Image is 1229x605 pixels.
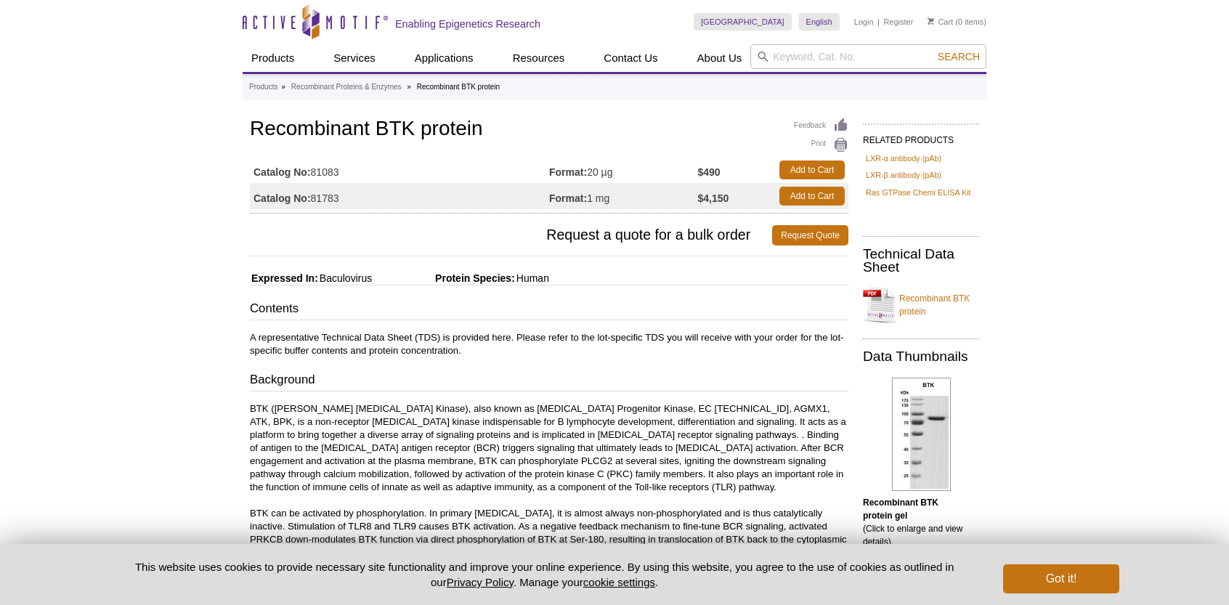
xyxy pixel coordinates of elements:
[750,44,986,69] input: Keyword, Cat. No.
[250,118,848,142] h1: Recombinant BTK protein
[928,17,934,25] img: Your Cart
[250,183,549,209] td: 81783
[250,272,318,284] span: Expressed In:
[863,498,938,521] b: Recombinant BTK protein gel
[583,576,655,588] button: cookie settings
[794,137,848,153] a: Print
[375,272,515,284] span: Protein Species:
[866,186,971,199] a: Ras GTPase Chemi ELISA Kit
[698,166,721,179] strong: $490
[863,248,979,274] h2: Technical Data Sheet
[250,402,848,572] p: BTK ([PERSON_NAME] [MEDICAL_DATA] Kinase), also known as [MEDICAL_DATA] Progenitor Kinase, EC [TE...
[799,13,840,31] a: English
[549,192,587,205] strong: Format:
[504,44,574,72] a: Resources
[243,44,303,72] a: Products
[325,44,384,72] a: Services
[549,157,698,183] td: 20 µg
[250,331,848,357] p: A representative Technical Data Sheet (TDS) is provided here. Please refer to the lot-specific TD...
[395,17,540,31] h2: Enabling Epigenetics Research
[250,300,848,320] h3: Contents
[110,559,979,590] p: This website uses cookies to provide necessary site functionality and improve your online experie...
[250,225,772,245] span: Request a quote for a bulk order
[291,81,402,94] a: Recombinant Proteins & Enzymes
[779,187,845,206] a: Add to Cart
[866,152,941,165] a: LXR-α antibody (pAb)
[250,371,848,391] h3: Background
[863,350,979,363] h2: Data Thumbnails
[863,496,979,548] p: (Click to enlarge and view details).
[407,83,411,91] li: »
[318,272,372,284] span: Baculovirus
[928,13,986,31] li: (0 items)
[938,51,980,62] span: Search
[892,378,951,491] img: Recombinant BTK protein gel
[928,17,953,27] a: Cart
[549,183,698,209] td: 1 mg
[772,225,848,245] a: Request Quote
[515,272,549,284] span: Human
[794,118,848,134] a: Feedback
[854,17,874,27] a: Login
[249,81,277,94] a: Products
[863,123,979,150] h2: RELATED PRODUCTS
[1003,564,1119,593] button: Got it!
[698,192,729,205] strong: $4,150
[447,576,514,588] a: Privacy Policy
[250,157,549,183] td: 81083
[595,44,666,72] a: Contact Us
[253,166,311,179] strong: Catalog No:
[694,13,792,31] a: [GEOGRAPHIC_DATA]
[779,161,845,179] a: Add to Cart
[253,192,311,205] strong: Catalog No:
[866,168,941,182] a: LXR-β antibody (pAb)
[549,166,587,179] strong: Format:
[863,283,979,327] a: Recombinant BTK protein
[883,17,913,27] a: Register
[417,83,500,91] li: Recombinant BTK protein
[406,44,482,72] a: Applications
[281,83,285,91] li: »
[933,50,984,63] button: Search
[689,44,751,72] a: About Us
[877,13,880,31] li: |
